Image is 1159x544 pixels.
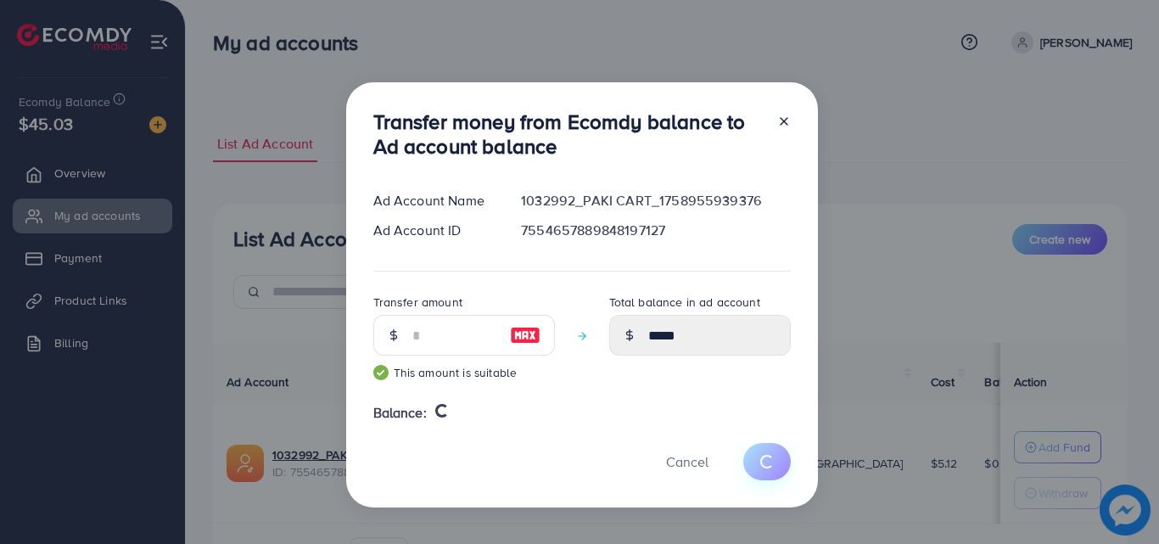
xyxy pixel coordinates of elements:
[507,191,803,210] div: 1032992_PAKI CART_1758955939376
[510,325,540,345] img: image
[609,294,760,311] label: Total balance in ad account
[645,443,730,480] button: Cancel
[373,294,462,311] label: Transfer amount
[360,221,508,240] div: Ad Account ID
[360,191,508,210] div: Ad Account Name
[373,109,764,159] h3: Transfer money from Ecomdy balance to Ad account balance
[666,452,708,471] span: Cancel
[373,365,389,380] img: guide
[373,364,555,381] small: This amount is suitable
[507,221,803,240] div: 7554657889848197127
[373,403,427,423] span: Balance:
